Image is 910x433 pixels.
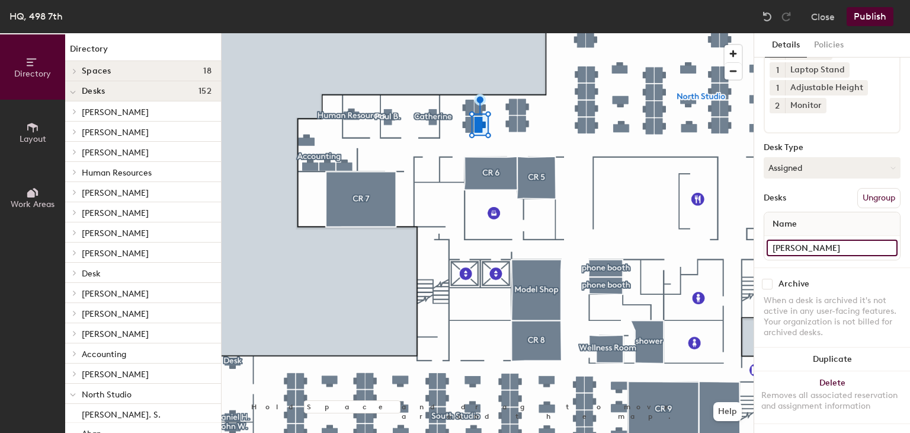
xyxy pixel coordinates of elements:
span: Accounting [82,349,126,359]
span: [PERSON_NAME] [82,289,149,299]
button: 1 [770,80,785,95]
h1: Directory [65,43,221,61]
span: [PERSON_NAME] [82,370,149,380]
span: [PERSON_NAME] [82,208,149,218]
span: Human Resources [82,168,152,178]
span: Desks [82,87,105,96]
div: Monitor [785,98,826,113]
span: 1 [776,82,779,94]
p: [PERSON_NAME]. S. [82,406,161,420]
div: Removes all associated reservation and assignment information [761,390,903,412]
button: Details [765,33,807,58]
span: [PERSON_NAME] [82,309,149,319]
img: Undo [761,11,773,23]
span: Desk [82,269,101,279]
div: Desk Type [764,143,901,152]
div: Archive [778,279,809,289]
span: [PERSON_NAME] [82,148,149,158]
span: [PERSON_NAME] [82,107,149,117]
button: Publish [847,7,893,26]
span: 18 [203,66,212,76]
button: 1 [770,62,785,78]
div: HQ, 498 7th [9,9,63,24]
span: 152 [198,87,212,96]
span: [PERSON_NAME] [82,128,149,138]
span: [PERSON_NAME] [82,188,149,198]
div: When a desk is archived it's not active in any user-facing features. Your organization is not bil... [764,295,901,338]
button: Help [713,402,742,421]
span: North Studio [82,390,132,400]
div: Laptop Stand [785,62,850,78]
span: Spaces [82,66,111,76]
span: Work Areas [11,199,55,209]
span: Name [767,214,803,235]
div: Adjustable Height [785,80,868,95]
button: DeleteRemoves all associated reservation and assignment information [754,371,910,424]
button: Assigned [764,157,901,179]
span: Layout [20,134,46,144]
button: Policies [807,33,851,58]
div: Desks [764,193,786,203]
button: Close [811,7,835,26]
img: Redo [780,11,792,23]
span: [PERSON_NAME] [82,228,149,238]
button: Ungroup [857,188,901,208]
button: Duplicate [754,348,910,371]
span: Directory [14,69,51,79]
span: 1 [776,64,779,77]
button: 2 [770,98,785,113]
span: [PERSON_NAME] [82,249,149,259]
span: 2 [775,100,780,112]
input: Unnamed desk [767,240,898,256]
span: [PERSON_NAME] [82,329,149,339]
